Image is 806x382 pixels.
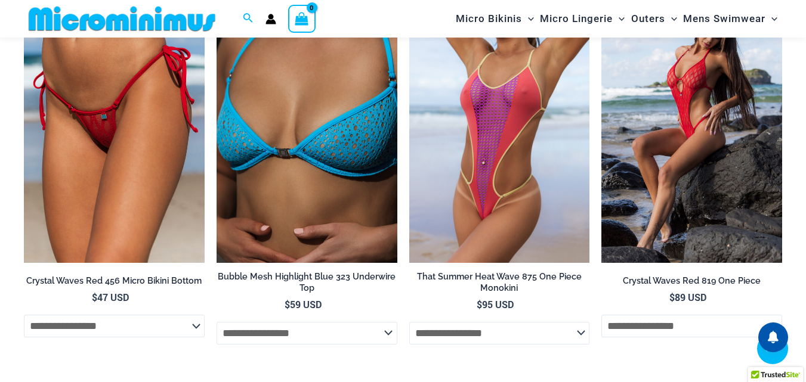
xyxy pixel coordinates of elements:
span: $ [285,298,290,310]
bdi: 47 USD [92,291,129,303]
a: Account icon link [265,14,276,24]
a: That Summer Heat Wave 875 One Piece Monokini [409,271,590,298]
span: Mens Swimwear [683,4,765,34]
a: Micro LingerieMenu ToggleMenu Toggle [537,4,628,34]
span: Micro Bikinis [456,4,522,34]
span: Menu Toggle [522,4,534,34]
span: Micro Lingerie [540,4,613,34]
h2: Crystal Waves Red 456 Micro Bikini Bottom [24,275,205,287]
img: MM SHOP LOGO FLAT [24,5,220,32]
span: Menu Toggle [613,4,625,34]
h2: Crystal Waves Red 819 One Piece [601,275,782,287]
span: $ [477,298,482,310]
a: Mens SwimwearMenu ToggleMenu Toggle [680,4,780,34]
nav: Site Navigation [451,2,782,36]
span: $ [92,291,97,303]
a: Search icon link [243,11,254,26]
a: Crystal Waves Red 456 Micro Bikini Bottom [24,275,205,291]
a: Bubble Mesh Highlight Blue 323 Underwire Top [217,271,397,298]
span: Outers [631,4,665,34]
span: Menu Toggle [665,4,677,34]
a: Micro BikinisMenu ToggleMenu Toggle [453,4,537,34]
bdi: 89 USD [669,291,706,303]
bdi: 59 USD [285,298,322,310]
span: Menu Toggle [765,4,777,34]
h2: That Summer Heat Wave 875 One Piece Monokini [409,271,590,293]
a: Crystal Waves Red 819 One Piece [601,275,782,291]
a: View Shopping Cart, empty [288,5,316,32]
a: OutersMenu ToggleMenu Toggle [628,4,680,34]
h2: Bubble Mesh Highlight Blue 323 Underwire Top [217,271,397,293]
span: $ [669,291,675,303]
bdi: 95 USD [477,298,514,310]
